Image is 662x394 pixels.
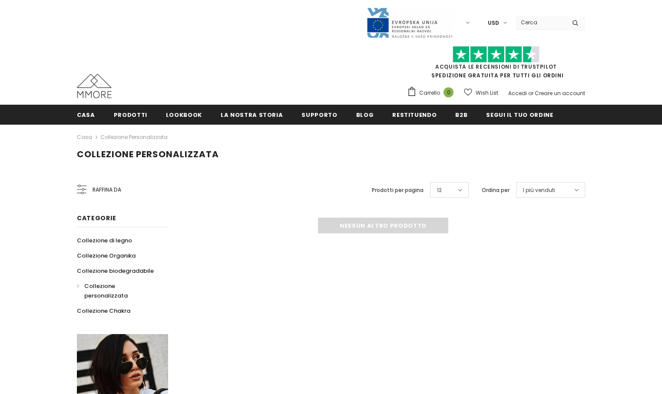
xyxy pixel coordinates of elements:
a: Casa [77,105,95,124]
a: Casa [77,132,92,142]
span: 12 [437,186,442,195]
img: Fidati di Pilot Stars [453,46,540,63]
span: B2B [455,111,467,119]
span: I più venduti [523,186,555,195]
span: Segui il tuo ordine [486,111,553,119]
span: 0 [444,87,453,97]
span: supporto [301,111,337,119]
a: Accedi [508,89,527,97]
span: Wish List [476,89,498,97]
span: Collezione personalizzata [77,148,219,160]
a: Acquista le recensioni di TrustPilot [435,63,557,70]
span: La nostra storia [221,111,283,119]
span: Casa [77,111,95,119]
span: Collezione di legno [77,236,132,245]
img: Javni Razpis [366,7,453,39]
a: Collezione di legno [77,233,132,248]
a: Collezione personalizzata [100,133,168,141]
a: Collezione Chakra [77,303,130,318]
a: Creare un account [535,89,585,97]
a: supporto [301,105,337,124]
span: Lookbook [166,111,202,119]
span: Collezione personalizzata [84,282,128,300]
span: Raffina da [93,185,121,195]
a: Segui il tuo ordine [486,105,553,124]
span: Restituendo [392,111,437,119]
span: Collezione Organika [77,252,136,260]
span: Collezione Chakra [77,307,130,315]
span: Blog [356,111,374,119]
span: Collezione biodegradabile [77,267,154,275]
span: or [528,89,533,97]
span: SPEDIZIONE GRATUITA PER TUTTI GLI ORDINI [407,50,585,79]
span: Carrello [419,89,440,97]
a: Prodotti [114,105,147,124]
label: Prodotti per pagina [372,186,424,195]
span: Categorie [77,214,116,222]
a: Restituendo [392,105,437,124]
a: Lookbook [166,105,202,124]
a: Wish List [464,85,498,100]
a: B2B [455,105,467,124]
a: Carrello 0 [407,86,458,99]
input: Search Site [516,16,566,29]
a: Blog [356,105,374,124]
a: Collezione biodegradabile [77,263,154,278]
span: Prodotti [114,111,147,119]
a: La nostra storia [221,105,283,124]
label: Ordina per [482,186,510,195]
a: Collezione Organika [77,248,136,263]
a: Javni Razpis [366,19,453,26]
a: Collezione personalizzata [77,278,159,303]
span: USD [488,19,499,27]
img: Casi MMORE [77,74,112,98]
